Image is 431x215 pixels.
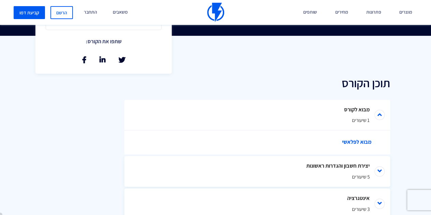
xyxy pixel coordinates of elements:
[145,130,376,154] a: מבוא לפלאשי
[124,156,390,187] li: יצירת חשבון והגדרות ראשונות
[124,100,390,130] li: מבוא לקורס
[50,6,73,19] a: הרשם
[14,6,45,19] a: קביעת דמו
[99,57,106,63] a: שתף בלינקאדין
[145,173,370,180] span: 5 שיעורים
[82,57,87,63] a: שתף בפייסבוק
[119,57,125,63] a: שתף בטוויטר
[124,77,390,89] h2: תוכן הקורס
[145,117,370,124] span: 1 שיעורים
[86,37,122,46] p: שתפו את הקורס:
[145,205,370,213] span: 3 שיעורים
